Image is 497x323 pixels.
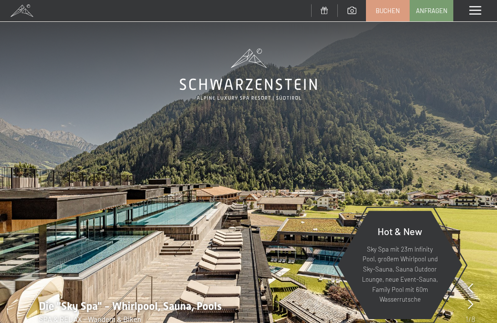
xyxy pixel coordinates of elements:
span: Hot & New [378,225,422,237]
p: Sky Spa mit 23m Infinity Pool, großem Whirlpool und Sky-Sauna, Sauna Outdoor Lounge, neue Event-S... [361,244,439,305]
span: Anfragen [416,6,447,15]
span: Die "Sky Spa" - Whirlpool, Sauna, Pools [39,300,222,312]
a: Hot & New Sky Spa mit 23m Infinity Pool, großem Whirlpool und Sky-Sauna, Sauna Outdoor Lounge, ne... [337,210,463,320]
span: Buchen [376,6,400,15]
a: Anfragen [410,0,453,21]
a: Buchen [366,0,409,21]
